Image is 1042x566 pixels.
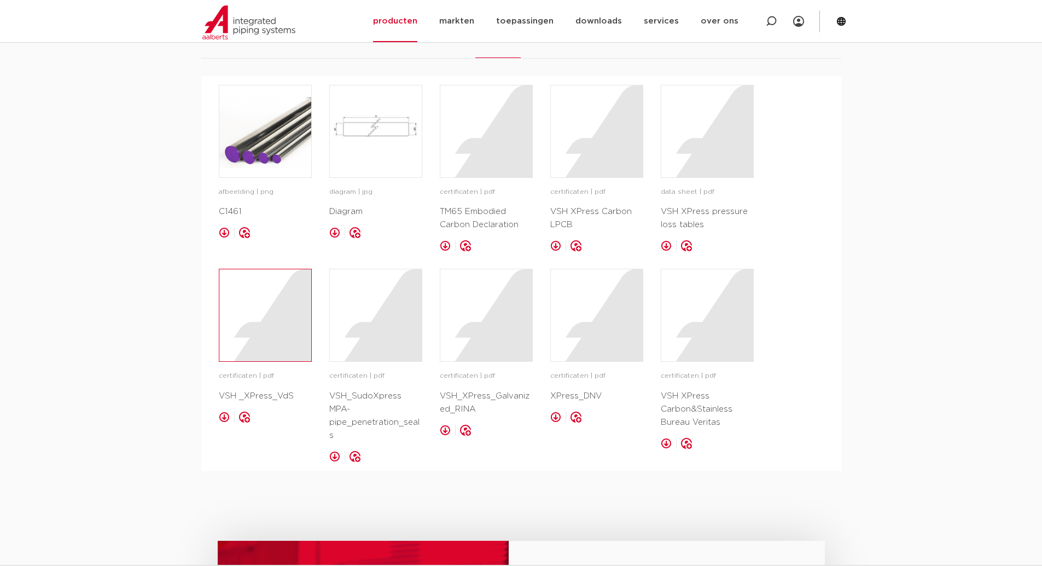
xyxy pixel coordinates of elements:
[219,187,312,198] p: afbeelding | png
[329,85,422,178] a: image for Diagram
[612,27,664,58] li: sustainability
[440,371,533,382] p: certificaten | pdf
[329,390,422,442] p: VSH_SudoXpress MPA-pipe_penetration_seals
[330,85,422,177] img: image for Diagram
[309,27,356,58] li: afmetingen
[440,205,533,232] p: TM65 Embodied Carbon Declaration
[219,85,312,178] a: image for C1461
[391,27,440,58] li: specificaties
[661,371,754,382] p: certificaten | pdf
[219,371,312,382] p: certificaten | pdf
[219,390,312,403] p: VSH _XPress_VdS
[550,371,643,382] p: certificaten | pdf
[440,390,533,416] p: VSH_XPress_Galvanized_RINA
[550,187,643,198] p: certificaten | pdf
[219,205,312,218] p: C1461
[475,27,521,58] li: downloads
[329,187,422,198] p: diagram | jpg
[661,390,754,429] p: VSH XPress Carbon&Stainless Bureau Veritas
[556,27,577,58] li: ETIM
[550,205,643,232] p: VSH XPress Carbon LPCB
[219,85,311,177] img: image for C1461
[699,27,733,58] li: verwant
[329,205,422,218] p: Diagram
[440,187,533,198] p: certificaten | pdf
[329,371,422,382] p: certificaten | pdf
[661,187,754,198] p: data sheet | pdf
[661,205,754,232] p: VSH XPress pressure loss tables
[550,390,643,403] p: XPress_DNV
